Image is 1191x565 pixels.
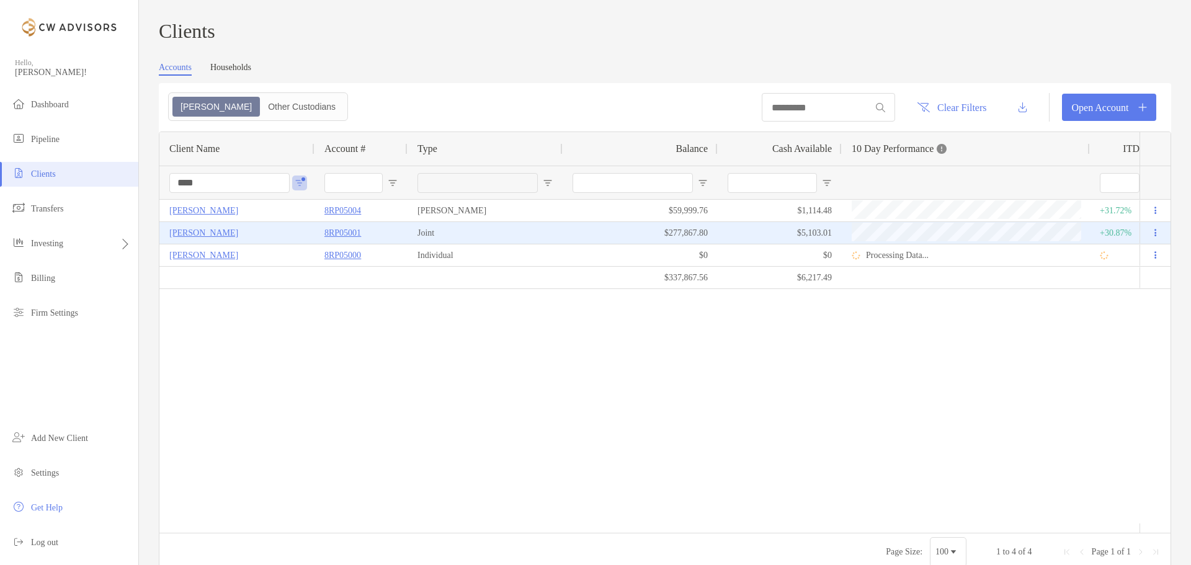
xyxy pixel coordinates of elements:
[169,173,290,193] input: Client Name Filter Input
[1136,547,1146,557] div: Next Page
[169,203,238,218] a: [PERSON_NAME]
[31,169,56,179] span: Clients
[11,235,26,250] img: investing icon
[1012,547,1016,556] span: 4
[174,98,259,115] div: Zoe
[866,250,929,260] p: Processing Data...
[573,173,693,193] input: Balance Filter Input
[1062,547,1072,557] div: First Page
[210,63,251,76] a: Households
[718,222,842,244] div: $5,103.01
[417,143,437,154] span: Type
[11,305,26,319] img: firm-settings icon
[261,98,342,115] div: Other Custodians
[11,166,26,180] img: clients icon
[168,92,348,121] div: segmented control
[324,203,361,218] a: 8RP05004
[676,143,708,154] span: Balance
[324,225,361,241] a: 8RP05001
[543,178,553,188] button: Open Filter Menu
[563,222,718,244] div: $277,867.80
[852,132,947,166] div: 10 Day Performance
[31,274,55,283] span: Billing
[31,468,59,478] span: Settings
[11,465,26,479] img: settings icon
[408,244,563,266] div: Individual
[11,270,26,285] img: billing icon
[886,547,922,557] div: Page Size:
[31,308,78,318] span: Firm Settings
[324,247,361,263] a: 8RP05000
[169,225,238,241] a: [PERSON_NAME]
[1028,547,1032,556] span: 4
[31,434,88,443] span: Add New Client
[718,200,842,221] div: $1,114.48
[408,222,563,244] div: Joint
[908,94,996,121] button: Clear Filters
[408,200,563,221] div: [PERSON_NAME]
[31,239,63,248] span: Investing
[563,200,718,221] div: $59,999.76
[852,251,860,260] img: Processing Data icon
[31,503,63,512] span: Get Help
[159,63,192,76] a: Accounts
[1117,547,1125,556] span: of
[11,131,26,146] img: pipeline icon
[563,267,718,288] div: $337,867.56
[11,200,26,215] img: transfers icon
[1077,547,1087,557] div: Previous Page
[1092,547,1108,556] span: Page
[822,178,832,188] button: Open Filter Menu
[15,68,131,78] span: [PERSON_NAME]!
[295,178,305,188] button: Open Filter Menu
[1100,173,1140,193] input: ITD Filter Input
[388,178,398,188] button: Open Filter Menu
[324,143,365,154] span: Account #
[159,20,1171,43] h3: Clients
[1151,547,1161,557] div: Last Page
[1062,94,1156,121] a: Open Account
[698,178,708,188] button: Open Filter Menu
[11,499,26,514] img: get-help icon
[169,247,238,263] a: [PERSON_NAME]
[324,173,383,193] input: Account # Filter Input
[31,135,60,144] span: Pipeline
[1003,547,1010,556] span: to
[1100,223,1154,243] div: +30.87%
[31,100,69,109] span: Dashboard
[563,244,718,266] div: $0
[718,244,842,266] div: $0
[1110,547,1115,556] span: 1
[718,267,842,288] div: $6,217.49
[31,538,58,547] span: Log out
[1100,200,1154,221] div: +31.72%
[1123,143,1154,154] div: ITD
[728,173,817,193] input: Cash Available Filter Input
[935,547,948,557] div: 100
[31,204,63,213] span: Transfers
[11,534,26,549] img: logout icon
[15,5,123,50] img: Zoe Logo
[169,143,220,154] span: Client Name
[11,430,26,445] img: add_new_client icon
[876,103,885,112] img: input icon
[1126,547,1131,556] span: 1
[11,96,26,111] img: dashboard icon
[772,143,832,154] span: Cash Available
[1100,251,1108,260] img: Processing Data icon
[996,547,1001,556] span: 1
[1018,547,1025,556] span: of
